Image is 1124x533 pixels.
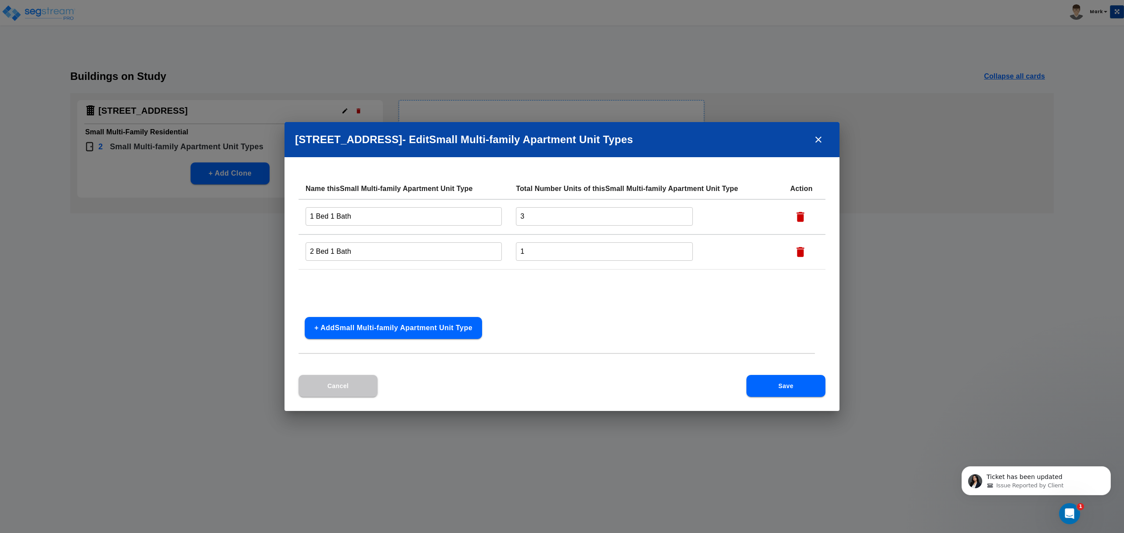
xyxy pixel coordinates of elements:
[808,129,829,150] button: close
[746,375,825,397] button: Save
[305,317,482,339] button: + AddSmall Multi-family Apartment Unit Type
[299,178,509,199] th: Name this Small Multi-family Apartment Unit Type
[509,178,783,199] th: Total Number Units of this Small Multi-family Apartment Unit Type
[783,178,825,199] th: Action
[1059,503,1080,524] iframe: Intercom live chat
[306,242,502,261] input: Enter Small Multi-family Apartment Unit Type name
[285,122,839,157] h2: [STREET_ADDRESS] - Edit Small Multi-family Apartment Unit Type s
[299,375,378,397] button: Cancel
[948,448,1124,509] iframe: Intercom notifications message
[306,207,502,226] input: Enter Small Multi-family Apartment Unit Type name
[1077,503,1084,510] span: 1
